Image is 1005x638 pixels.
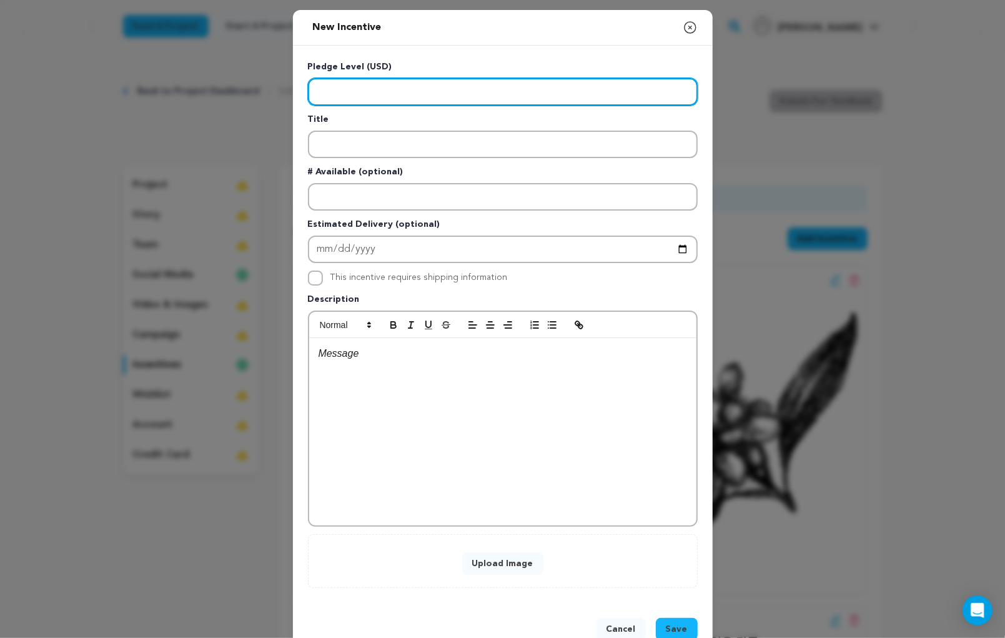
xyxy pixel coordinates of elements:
[308,78,698,106] input: Enter level
[308,293,698,311] p: Description
[308,236,698,263] input: Enter Estimated Delivery
[308,183,698,211] input: Enter number available
[330,273,508,282] label: This incentive requires shipping information
[666,623,688,636] span: Save
[308,166,698,183] p: # Available (optional)
[963,596,993,626] div: Open Intercom Messenger
[308,113,698,131] p: Title
[462,552,543,575] button: Upload Image
[308,218,698,236] p: Estimated Delivery (optional)
[308,15,387,40] h2: New Incentive
[308,131,698,158] input: Enter title
[308,61,698,78] p: Pledge Level (USD)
